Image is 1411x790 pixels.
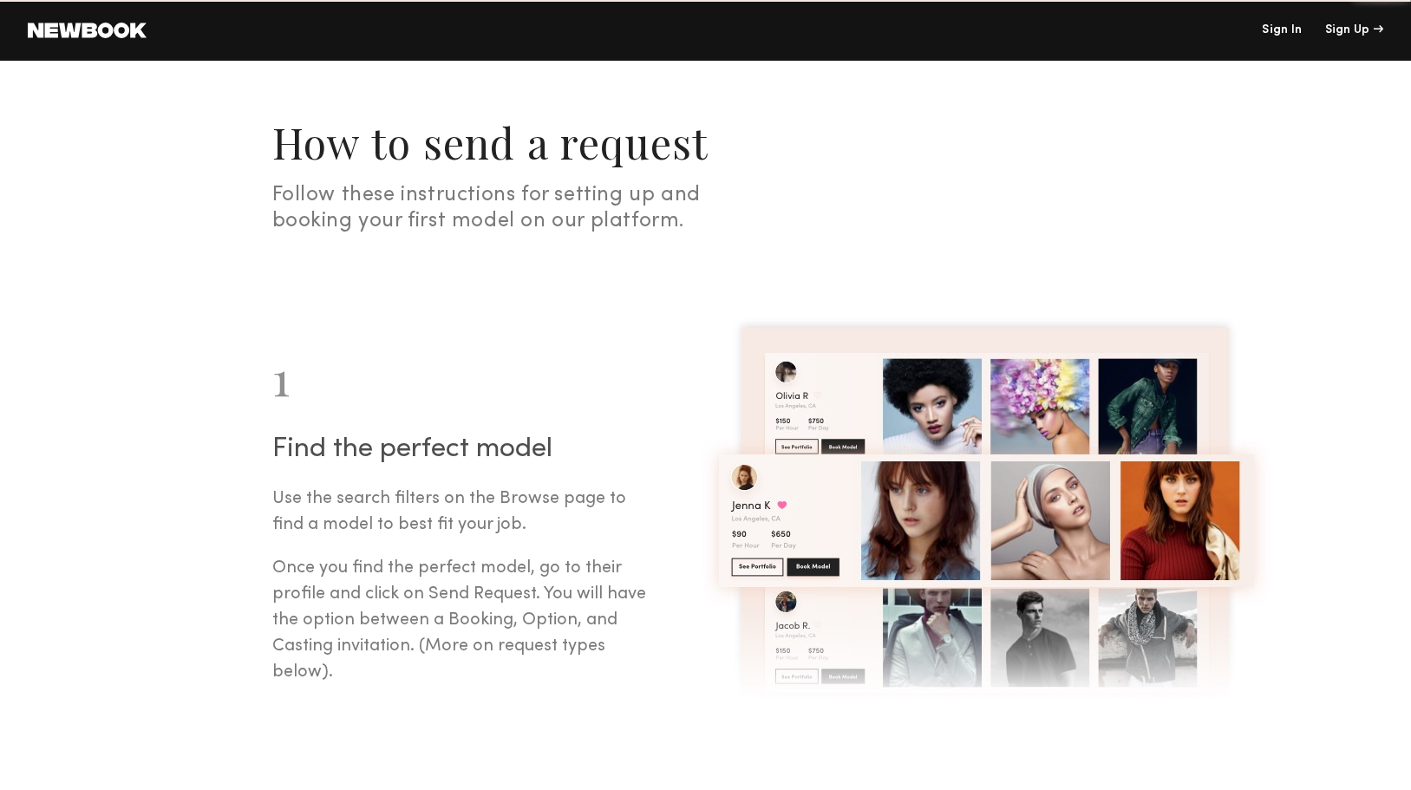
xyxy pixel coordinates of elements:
[272,182,728,234] section: Follow these instructions for setting up and booking your first model on our platform.
[272,354,661,401] div: 1
[1325,24,1383,36] div: Sign Up
[272,556,661,686] p: Once you find the perfect model, go to their profile and click on Send Request. You will have the...
[1262,24,1302,36] a: Sign In
[272,486,661,539] p: Use the search filters on the Browse page to find a model to best fit your job.
[272,116,1330,168] h1: How to send a request
[702,317,1271,743] img: Find the perfect model
[272,435,661,463] h2: Find the perfect model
